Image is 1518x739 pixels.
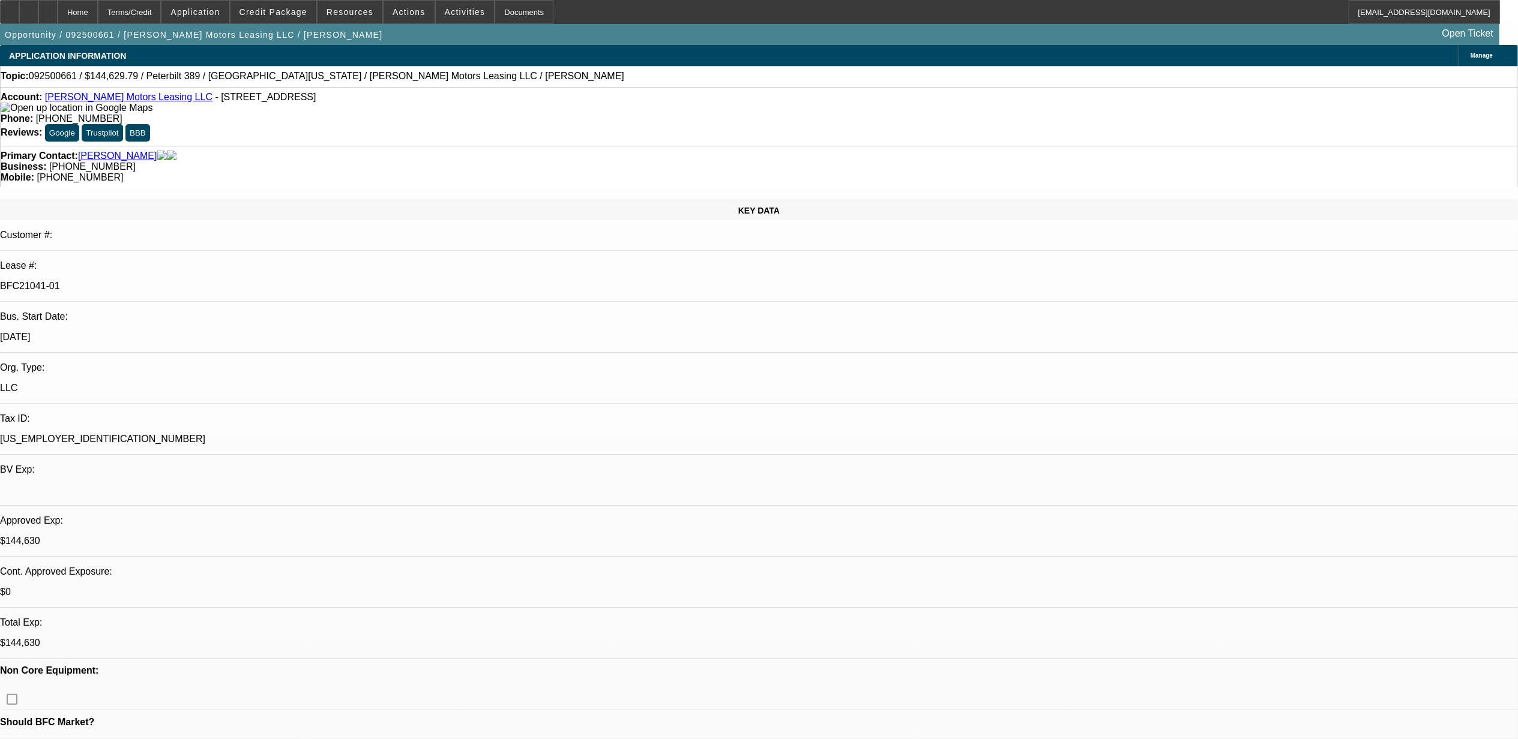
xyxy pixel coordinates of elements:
[1,172,34,182] strong: Mobile:
[78,151,157,161] a: [PERSON_NAME]
[1438,23,1498,44] a: Open Ticket
[445,7,486,17] span: Activities
[384,1,435,23] button: Actions
[9,51,126,61] span: APPLICATION INFORMATION
[1,113,33,124] strong: Phone:
[82,124,122,142] button: Trustpilot
[170,7,220,17] span: Application
[29,71,624,82] span: 092500661 / $144,629.79 / Peterbilt 389 / [GEOGRAPHIC_DATA][US_STATE] / [PERSON_NAME] Motors Leas...
[1,71,29,82] strong: Topic:
[167,151,176,161] img: linkedin-icon.png
[49,161,136,172] span: [PHONE_NUMBER]
[37,172,123,182] span: [PHONE_NUMBER]
[45,124,79,142] button: Google
[125,124,150,142] button: BBB
[5,30,382,40] span: Opportunity / 092500661 / [PERSON_NAME] Motors Leasing LLC / [PERSON_NAME]
[1,92,42,102] strong: Account:
[230,1,316,23] button: Credit Package
[45,92,212,102] a: [PERSON_NAME] Motors Leasing LLC
[1,127,42,137] strong: Reviews:
[1,151,78,161] strong: Primary Contact:
[738,206,780,215] span: KEY DATA
[161,1,229,23] button: Application
[157,151,167,161] img: facebook-icon.png
[436,1,495,23] button: Activities
[327,7,373,17] span: Resources
[36,113,122,124] span: [PHONE_NUMBER]
[1,103,152,113] img: Open up location in Google Maps
[1,161,46,172] strong: Business:
[318,1,382,23] button: Resources
[1471,52,1493,59] span: Manage
[1,103,152,113] a: View Google Maps
[393,7,426,17] span: Actions
[239,7,307,17] span: Credit Package
[215,92,316,102] span: - [STREET_ADDRESS]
